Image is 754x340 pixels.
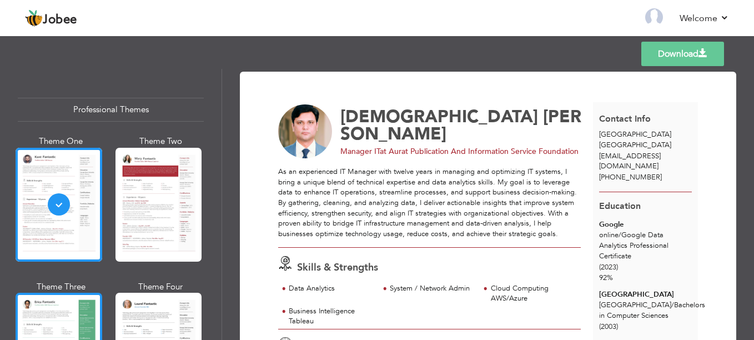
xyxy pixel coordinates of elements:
[297,261,378,274] span: Skills & Strengths
[18,136,104,147] div: Theme One
[380,146,579,157] span: at Aurat Publication And Information Service Foundation
[278,167,581,239] div: As an experienced IT Manager with twelve years in managing and optimizing IT systems, I bring a u...
[599,140,671,150] span: [GEOGRAPHIC_DATA]
[43,14,77,26] span: Jobee
[18,281,104,293] div: Theme Three
[599,262,618,272] span: (2023)
[491,283,575,304] div: Cloud Computing AWS/Azure
[619,230,621,240] span: /
[289,306,373,327] div: Business Intelligence Tableau
[25,9,77,27] a: Jobee
[599,200,641,212] span: Education
[278,104,333,159] img: No image
[289,283,373,294] div: Data Analytics
[599,322,618,332] span: (2003)
[340,146,380,157] span: Manager IT
[680,12,729,25] a: Welcome
[599,219,692,230] div: Google
[118,136,204,147] div: Theme Two
[599,113,651,125] span: Contact Info
[599,273,613,283] span: 92%
[390,283,474,294] div: System / Network Admin
[599,151,661,172] span: [EMAIL_ADDRESS][DOMAIN_NAME]
[641,42,724,66] a: Download
[340,105,581,146] span: [PERSON_NAME]
[599,172,662,182] span: [PHONE_NUMBER]
[645,8,663,26] img: Profile Img
[599,230,668,261] span: online Google Data Analytics Professional Certificate
[599,289,692,300] div: [GEOGRAPHIC_DATA]
[671,300,674,310] span: /
[18,98,204,122] div: Professional Themes
[340,105,538,128] span: [DEMOGRAPHIC_DATA]
[118,281,204,293] div: Theme Four
[25,9,43,27] img: jobee.io
[599,129,671,139] span: [GEOGRAPHIC_DATA]
[599,300,705,321] span: [GEOGRAPHIC_DATA] Bachelors in Computer Sciences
